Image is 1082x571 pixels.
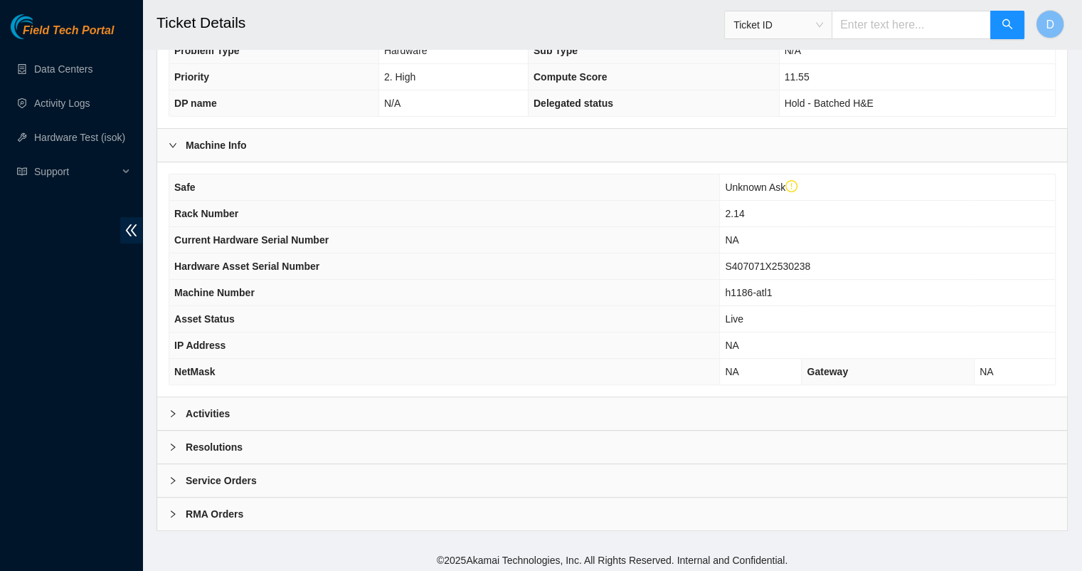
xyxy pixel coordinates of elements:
span: 11.55 [785,71,810,83]
span: right [169,141,177,150]
b: Resolutions [186,439,243,455]
span: search [1002,19,1013,32]
div: Activities [157,397,1067,430]
span: Gateway [807,366,848,377]
span: right [169,409,177,418]
a: Akamai TechnologiesField Tech Portal [11,26,114,44]
span: Sub Type [534,45,578,56]
span: Live [725,313,743,325]
span: Problem Type [174,45,240,56]
div: RMA Orders [157,498,1067,530]
span: Ticket ID [733,14,823,36]
span: S407071X2530238 [725,261,810,272]
span: Current Hardware Serial Number [174,234,329,246]
span: h1186-atl1 [725,287,772,298]
span: right [169,443,177,451]
span: NA [980,366,993,377]
img: Akamai Technologies [11,14,72,39]
span: Support [34,157,118,186]
span: IP Address [174,340,226,351]
span: NA [725,366,738,377]
span: DP name [174,98,217,109]
span: Machine Number [174,287,255,298]
span: Unknown Ask [725,182,797,193]
span: Priority [174,71,209,83]
span: right [169,510,177,518]
input: Enter text here... [832,11,991,39]
span: D [1046,16,1054,33]
b: RMA Orders [186,506,243,522]
span: exclamation-circle [785,180,798,193]
span: NA [725,234,738,246]
div: Machine Info [157,129,1067,162]
span: Safe [174,182,196,193]
span: right [169,476,177,485]
span: read [17,167,27,177]
span: NetMask [174,366,216,377]
b: Machine Info [186,137,247,153]
span: NA [725,340,738,351]
span: Hold - Batched H&E [785,98,874,109]
button: D [1036,10,1064,38]
span: Hardware Asset Serial Number [174,261,319,272]
a: Hardware Test (isok) [34,132,125,143]
div: Service Orders [157,464,1067,497]
span: Asset Status [174,313,235,325]
span: Delegated status [534,98,613,109]
span: N/A [785,45,801,56]
span: Field Tech Portal [23,24,114,38]
button: search [990,11,1024,39]
span: Rack Number [174,208,238,219]
span: N/A [384,98,401,109]
b: Activities [186,406,230,421]
span: double-left [120,217,142,243]
b: Service Orders [186,473,257,488]
a: Activity Logs [34,98,90,109]
span: Compute Score [534,71,607,83]
div: Resolutions [157,431,1067,463]
span: Hardware [384,45,428,56]
span: 2.14 [725,208,744,219]
span: 2. High [384,71,415,83]
a: Data Centers [34,63,92,75]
